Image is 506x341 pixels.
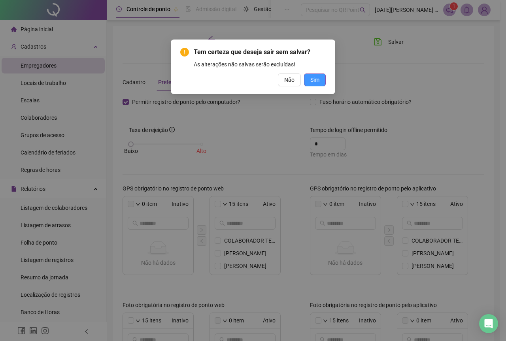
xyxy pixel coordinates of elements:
[310,75,319,84] span: Sim
[194,48,310,56] span: Tem certeza que deseja sair sem salvar?
[180,48,189,57] span: exclamation-circle
[284,75,295,84] span: Não
[278,73,301,86] button: Não
[194,61,295,68] span: As alterações não salvas serão excluídas!
[479,314,498,333] div: Open Intercom Messenger
[304,73,326,86] button: Sim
